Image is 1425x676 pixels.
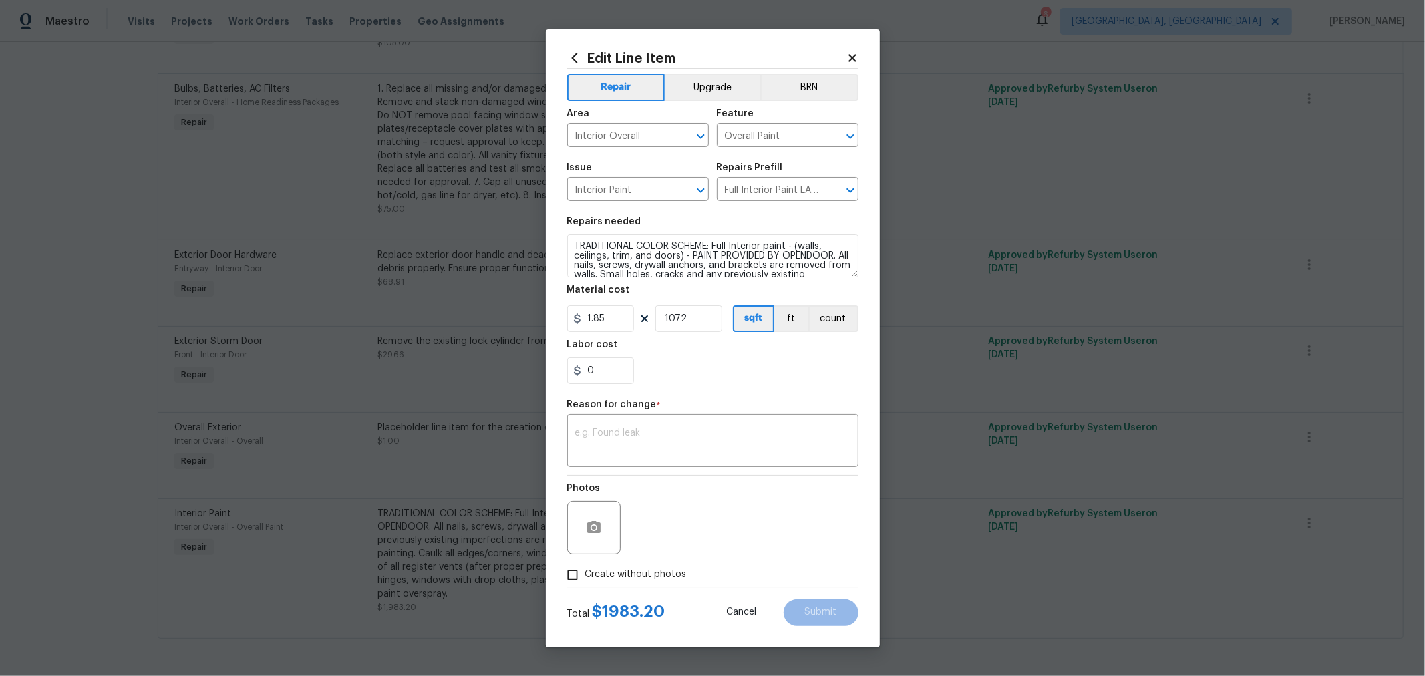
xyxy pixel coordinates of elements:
[567,234,858,277] textarea: TRADITIONAL COLOR SCHEME: Full Interior paint - (walls, ceilings, trim, and doors) - PAINT PROVID...
[665,74,760,101] button: Upgrade
[585,568,687,582] span: Create without photos
[567,109,590,118] h5: Area
[691,181,710,200] button: Open
[717,163,783,172] h5: Repairs Prefill
[567,484,601,493] h5: Photos
[567,217,641,226] h5: Repairs needed
[784,599,858,626] button: Submit
[841,127,860,146] button: Open
[691,127,710,146] button: Open
[717,109,754,118] h5: Feature
[841,181,860,200] button: Open
[805,607,837,617] span: Submit
[567,340,618,349] h5: Labor cost
[567,400,657,409] h5: Reason for change
[567,605,665,621] div: Total
[567,285,630,295] h5: Material cost
[760,74,858,101] button: BRN
[705,599,778,626] button: Cancel
[808,305,858,332] button: count
[774,305,808,332] button: ft
[733,305,774,332] button: sqft
[593,603,665,619] span: $ 1983.20
[567,163,593,172] h5: Issue
[567,51,846,65] h2: Edit Line Item
[567,74,665,101] button: Repair
[727,607,757,617] span: Cancel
